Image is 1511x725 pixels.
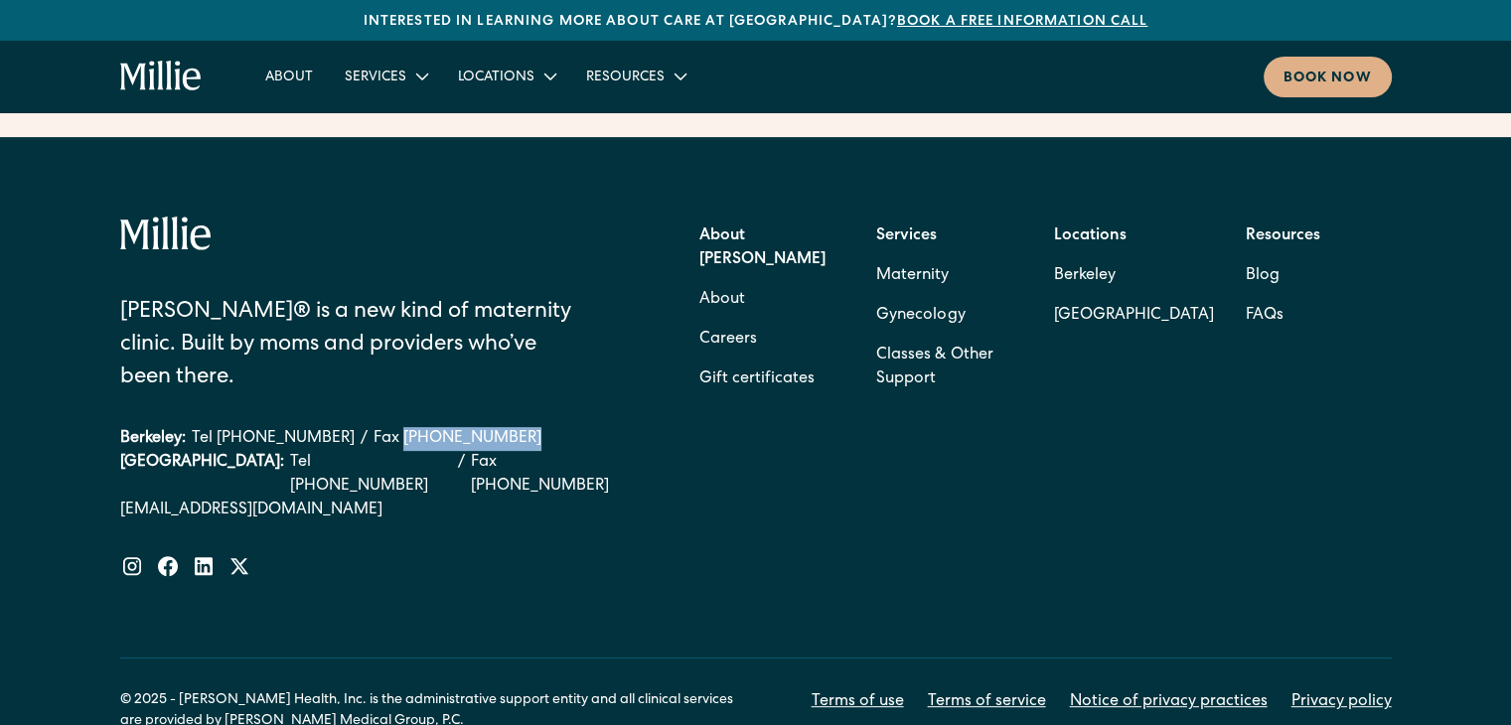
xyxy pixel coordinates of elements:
[120,61,203,92] a: home
[1246,256,1280,296] a: Blog
[699,360,815,399] a: Gift certificates
[290,451,453,499] a: Tel [PHONE_NUMBER]
[876,256,949,296] a: Maternity
[586,68,665,88] div: Resources
[1246,296,1284,336] a: FAQs
[812,690,904,714] a: Terms of use
[120,427,186,451] div: Berkeley:
[471,451,639,499] a: Fax [PHONE_NUMBER]
[1054,296,1214,336] a: [GEOGRAPHIC_DATA]
[928,690,1046,714] a: Terms of service
[374,427,541,451] a: Fax [PHONE_NUMBER]
[1246,228,1320,244] strong: Resources
[1264,57,1392,97] a: Book now
[699,320,757,360] a: Careers
[345,68,406,88] div: Services
[120,297,588,395] div: [PERSON_NAME]® is a new kind of maternity clinic. Built by moms and providers who’ve been there.
[120,451,284,499] div: [GEOGRAPHIC_DATA]:
[249,60,329,92] a: About
[1054,228,1127,244] strong: Locations
[699,280,745,320] a: About
[1054,256,1214,296] a: Berkeley
[192,427,355,451] a: Tel [PHONE_NUMBER]
[1284,69,1372,89] div: Book now
[442,60,570,92] div: Locations
[876,336,1022,399] a: Classes & Other Support
[1291,690,1392,714] a: Privacy policy
[699,228,826,268] strong: About [PERSON_NAME]
[876,296,965,336] a: Gynecology
[570,60,700,92] div: Resources
[897,15,1147,29] a: Book a free information call
[458,68,534,88] div: Locations
[361,427,368,451] div: /
[329,60,442,92] div: Services
[120,499,640,522] a: [EMAIL_ADDRESS][DOMAIN_NAME]
[1070,690,1268,714] a: Notice of privacy practices
[458,451,465,499] div: /
[876,228,937,244] strong: Services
